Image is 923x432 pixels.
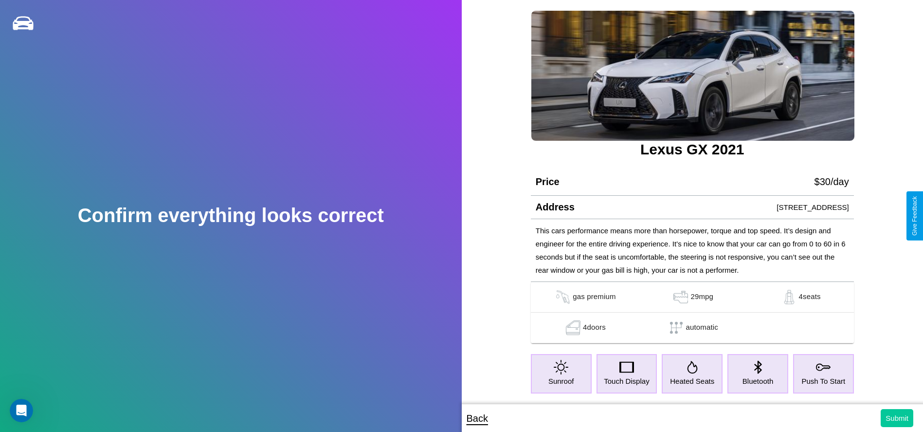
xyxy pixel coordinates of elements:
p: $ 30 /day [814,173,849,190]
iframe: Intercom live chat [10,399,33,422]
p: [STREET_ADDRESS] [777,201,849,214]
button: Submit [881,409,913,427]
p: 4 seats [799,290,821,304]
p: This cars performance means more than horsepower, torque and top speed. It’s design and engineer ... [536,224,849,277]
img: gas [563,320,583,335]
h2: Confirm everything looks correct [78,205,384,226]
p: Heated Seats [670,375,714,388]
img: gas [553,290,573,304]
h4: Price [536,176,560,188]
p: gas premium [573,290,615,304]
p: 4 doors [583,320,606,335]
h3: Lexus GX 2021 [531,141,854,158]
p: automatic [686,320,718,335]
p: Touch Display [604,375,649,388]
div: Give Feedback [911,196,918,236]
h4: Address [536,202,575,213]
img: gas [779,290,799,304]
p: Sunroof [548,375,574,388]
table: simple table [531,282,854,343]
p: Back [467,410,488,427]
img: gas [671,290,690,304]
p: 29 mpg [690,290,713,304]
p: Push To Start [801,375,845,388]
p: Bluetooth [742,375,773,388]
